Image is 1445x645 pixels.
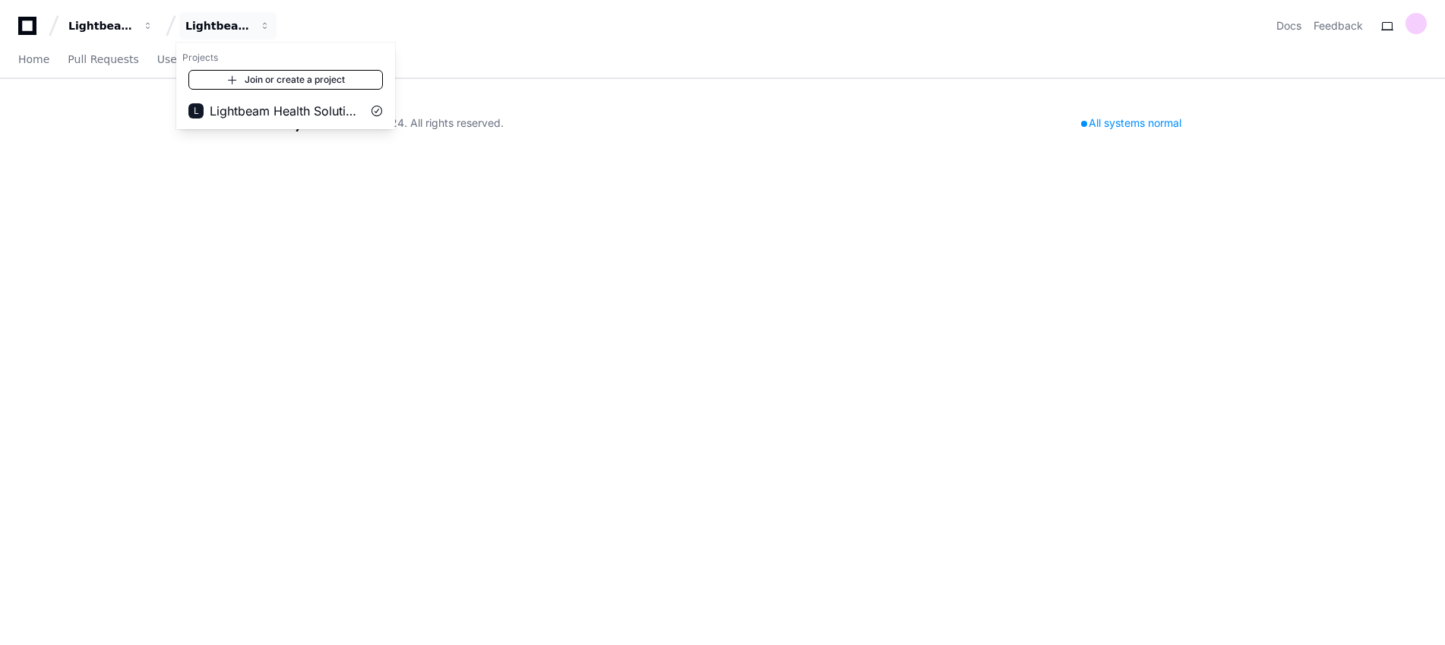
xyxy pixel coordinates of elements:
span: Lightbeam Health Solutions [210,102,362,120]
div: All systems normal [1072,112,1190,134]
div: Lightbeam Health [68,18,134,33]
button: Lightbeam Health [62,12,160,40]
button: Feedback [1314,18,1363,33]
a: Users [157,43,187,77]
button: Lightbeam Health Solutions [179,12,277,40]
a: Pull Requests [68,43,138,77]
div: © 2024. All rights reserved. [364,115,504,131]
span: Users [157,55,187,64]
div: Lightbeam Health [176,43,395,129]
h1: Projects [176,46,395,70]
a: Join or create a project [188,70,383,90]
span: Pull Requests [68,55,138,64]
span: Home [18,55,49,64]
a: Home [18,43,49,77]
div: Lightbeam Health Solutions [185,18,251,33]
a: Docs [1276,18,1301,33]
div: L [188,103,204,119]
